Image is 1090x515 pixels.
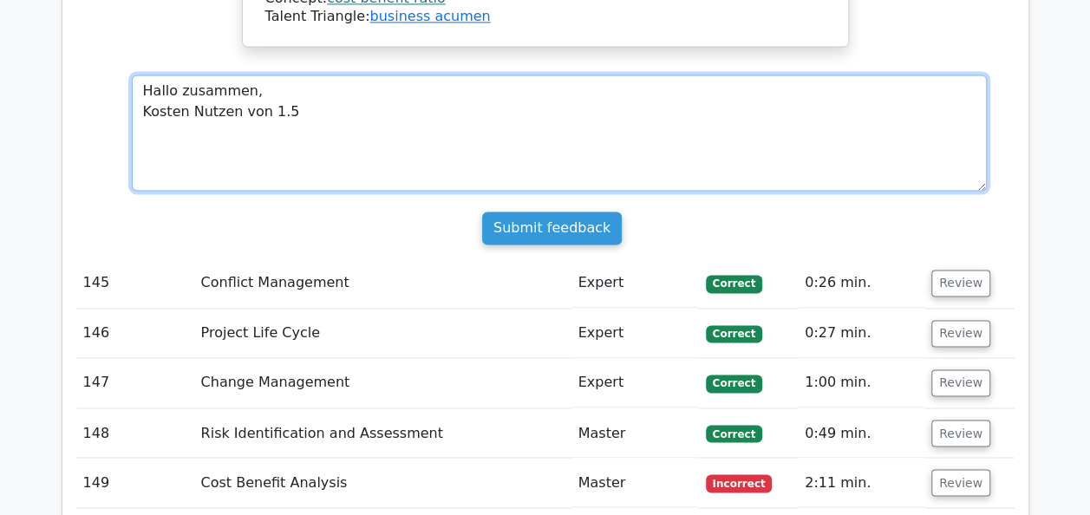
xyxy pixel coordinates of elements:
[571,458,699,507] td: Master
[194,258,571,308] td: Conflict Management
[194,408,571,458] td: Risk Identification and Assessment
[931,369,990,396] button: Review
[76,458,194,507] td: 149
[369,8,490,24] a: business acumen
[571,258,699,308] td: Expert
[571,408,699,458] td: Master
[931,320,990,347] button: Review
[706,474,773,492] span: Incorrect
[194,358,571,407] td: Change Management
[706,325,762,342] span: Correct
[798,309,924,358] td: 0:27 min.
[798,408,924,458] td: 0:49 min.
[798,358,924,407] td: 1:00 min.
[265,8,491,24] font: Talent Triangle:
[706,375,762,392] span: Correct
[76,258,194,308] td: 145
[798,458,924,507] td: 2:11 min.
[706,425,762,442] span: Correct
[76,309,194,358] td: 146
[571,309,699,358] td: Expert
[482,212,622,244] input: Submit feedback
[194,309,571,358] td: Project Life Cycle
[931,270,990,297] button: Review
[194,458,571,507] td: Cost Benefit Analysis
[706,275,762,292] span: Correct
[931,469,990,496] button: Review
[76,408,194,458] td: 148
[76,358,194,407] td: 147
[931,420,990,447] button: Review
[571,358,699,407] td: Expert
[798,258,924,308] td: 0:26 min.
